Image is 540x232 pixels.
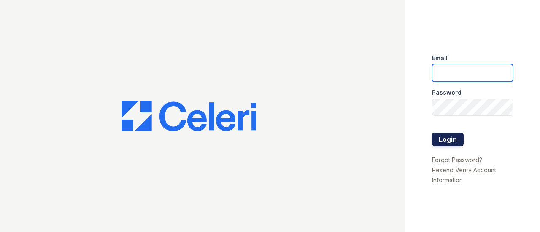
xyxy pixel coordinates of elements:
[432,156,482,163] a: Forgot Password?
[432,88,462,97] label: Password
[121,101,256,131] img: CE_Logo_Blue-a8612792a0a2168367f1c8372b55b34899dd931a85d93a1a3d3e32e68fde9ad4.png
[432,133,464,146] button: Login
[432,54,448,62] label: Email
[432,166,496,184] a: Resend Verify Account Information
